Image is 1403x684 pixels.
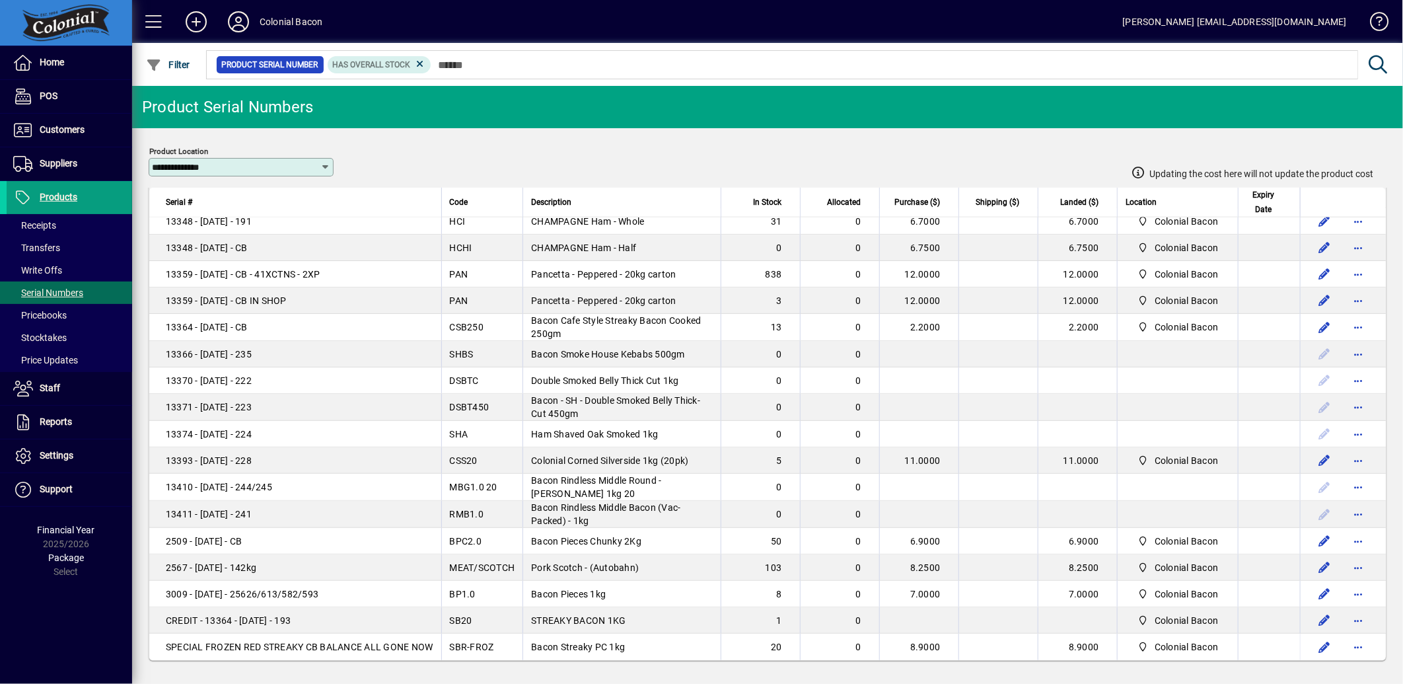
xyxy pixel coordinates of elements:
[450,195,515,209] div: Code
[809,400,861,414] div: 0
[450,615,472,626] span: SB20
[1155,535,1219,548] span: Colonial Bacon
[880,535,958,548] div: 6.9000
[1132,319,1223,335] span: Colonial Bacon
[1348,264,1369,285] button: More options
[1155,561,1219,574] span: Colonial Bacon
[880,268,958,281] div: 12.0000
[166,216,252,227] span: 13348 - [DATE] - 191
[166,455,252,466] span: 13393 - [DATE] - 228
[1155,588,1219,601] span: Colonial Bacon
[450,216,466,227] span: HCI
[333,60,411,69] span: Has Overall Stock
[531,195,571,209] span: Description
[149,147,208,156] mat-label: Product Location
[166,375,252,386] span: 13370 - [DATE] - 222
[729,268,781,281] div: 838
[827,195,861,209] span: Allocated
[166,322,248,332] span: 13364 - [DATE] - CB
[1123,11,1347,32] div: [PERSON_NAME] [EMAIL_ADDRESS][DOMAIN_NAME]
[1046,195,1110,209] div: Landed ($)
[40,91,57,101] span: POS
[1348,636,1369,658] button: More options
[1348,237,1369,258] button: More options
[1348,370,1369,391] button: More options
[531,536,641,547] span: Bacon Pieces Chunky 2Kg
[1038,215,1117,228] div: 6.7000
[7,80,132,113] a: POS
[166,349,252,360] span: 13366 - [DATE] - 235
[1155,294,1219,307] span: Colonial Bacon
[166,482,272,492] span: 13410 - [DATE] - 244/245
[260,11,322,32] div: Colonial Bacon
[531,615,626,626] span: STREAKY BACON 1KG
[1132,453,1223,469] span: Colonial Bacon
[1348,504,1369,525] button: More options
[531,216,644,227] span: CHAMPAGNE Ham - Whole
[729,428,781,441] div: 0
[143,53,194,77] button: Filter
[48,552,84,563] span: Package
[880,454,958,467] div: 11.0000
[450,509,484,519] span: RMB1.0
[894,195,940,209] span: Purchase ($)
[40,450,73,461] span: Settings
[7,214,132,237] a: Receipts
[40,416,72,427] span: Reports
[7,406,132,439] a: Reports
[1038,561,1117,574] div: 8.2500
[40,124,85,135] span: Customers
[217,10,260,34] button: Profile
[531,589,606,599] span: Bacon Pieces 1kg
[450,269,468,280] span: PAN
[809,454,861,467] div: 0
[880,321,958,334] div: 2.2000
[13,355,78,365] span: Price Updates
[7,372,132,405] a: Staff
[976,195,1019,209] span: Shipping ($)
[1348,317,1369,338] button: More options
[1132,213,1223,229] span: Colonial Bacon
[729,508,781,521] div: 0
[1348,211,1369,232] button: More options
[40,158,77,169] span: Suppliers
[729,241,781,254] div: 0
[7,439,132,473] a: Settings
[1348,531,1369,552] button: More options
[1038,268,1117,281] div: 12.0000
[7,304,132,326] a: Pricebooks
[1132,639,1223,655] span: Colonial Bacon
[1149,167,1373,181] span: Updating the cost here will not update the product cost
[531,455,688,466] span: Colonial Corned Silverside 1kg (20pk)
[1038,588,1117,601] div: 7.0000
[166,615,291,626] span: CREDIT - 13364 - [DATE] - 193
[13,332,67,343] span: Stocktakes
[328,56,431,73] mat-chip: Has Overall Stock
[166,243,248,253] span: 13348 - [DATE] - CB
[531,349,685,360] span: Bacon Smoke House Kebabs 500gm
[729,640,781,654] div: 20
[809,348,861,361] div: 0
[1132,560,1223,576] span: Colonial Bacon
[1038,321,1117,334] div: 2.2000
[729,321,781,334] div: 13
[531,243,636,253] span: CHAMPAGNE Ham - Half
[1132,266,1223,282] span: Colonial Bacon
[531,375,678,386] span: Double Smoked Belly Thick Cut 1kg
[1348,557,1369,578] button: More options
[809,241,861,254] div: 0
[809,588,861,601] div: 0
[880,561,958,574] div: 8.2500
[809,195,873,209] div: Allocated
[729,480,781,494] div: 0
[967,195,1031,209] div: Shipping ($)
[809,428,861,441] div: 0
[1155,215,1219,228] span: Colonial Bacon
[146,59,190,70] span: Filter
[1132,613,1223,628] span: Colonial Bacon
[7,282,132,304] a: Serial Numbers
[7,326,132,349] a: Stocktakes
[729,348,781,361] div: 0
[450,562,515,573] span: MEAT/SCOTCH
[809,535,861,548] div: 0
